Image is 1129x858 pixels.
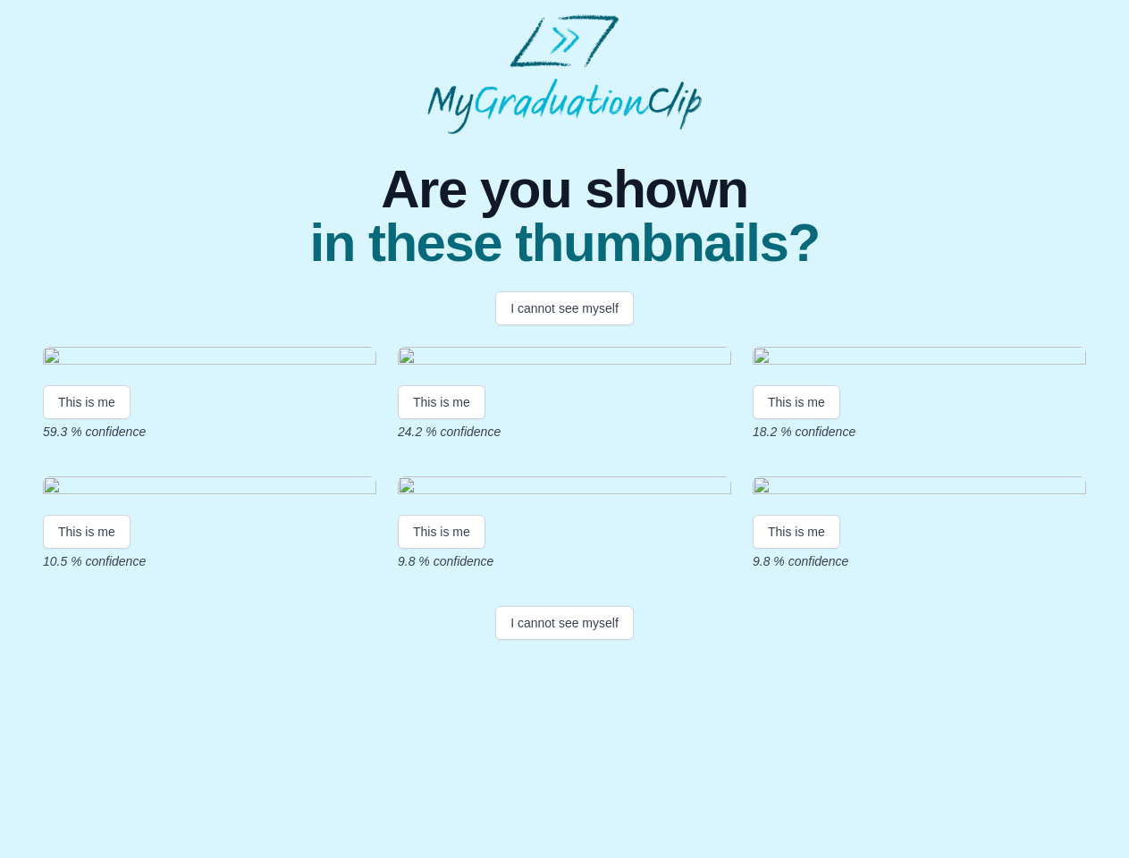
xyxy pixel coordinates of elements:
p: 9.8 % confidence [398,552,731,570]
img: ef8f9696c0d941c310c6ad5b7883ac635152c1dd.gif [43,347,376,371]
button: This is me [43,515,131,549]
span: Are you shown [309,163,819,216]
p: 10.5 % confidence [43,552,376,570]
img: 42dd3d64143e809bb27368dc3f658329a89ab20a.gif [43,476,376,500]
button: This is me [753,515,840,549]
button: I cannot see myself [495,291,634,325]
button: This is me [753,385,840,419]
p: 9.8 % confidence [753,552,1086,570]
button: This is me [43,385,131,419]
button: This is me [398,385,485,419]
button: This is me [398,515,485,549]
p: 24.2 % confidence [398,423,731,441]
p: 59.3 % confidence [43,423,376,441]
img: cd49cdbbe8629e548a7fc050b93fefdf93c58b5a.gif [398,476,731,500]
img: ab2102ef621889cb535cd66b1c6a094d543160a0.gif [753,347,1086,371]
button: I cannot see myself [495,606,634,640]
img: 6d6e110349bd6edaa2c12e5fdbef5377757f1eff.gif [398,347,731,371]
span: in these thumbnails? [309,216,819,270]
p: 18.2 % confidence [753,423,1086,441]
img: MyGraduationClip [427,14,703,134]
img: c16d98ebb58b9deab12773ddd85616e04e010f41.gif [753,476,1086,500]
